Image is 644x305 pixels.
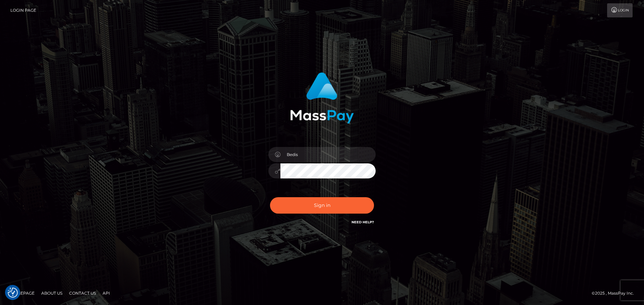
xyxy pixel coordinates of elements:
[7,288,37,298] a: Homepage
[39,288,65,298] a: About Us
[290,72,354,124] img: MassPay Login
[66,288,99,298] a: Contact Us
[8,288,18,298] button: Consent Preferences
[352,220,374,224] a: Need Help?
[592,290,639,297] div: © 2025 , MassPay Inc.
[10,3,36,17] a: Login Page
[100,288,113,298] a: API
[8,288,18,298] img: Revisit consent button
[607,3,633,17] a: Login
[280,147,376,162] input: Username...
[270,197,374,214] button: Sign in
